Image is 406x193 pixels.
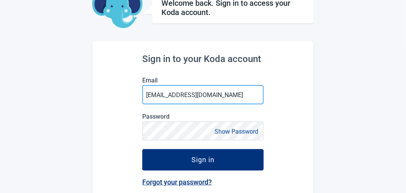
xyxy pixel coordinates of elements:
[142,113,264,120] label: Password
[142,178,212,186] a: Forgot your password?
[142,77,264,84] label: Email
[142,54,264,64] h2: Sign in to your Koda account
[142,149,264,171] button: Sign in
[191,156,215,164] div: Sign in
[212,126,261,137] button: Show Password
